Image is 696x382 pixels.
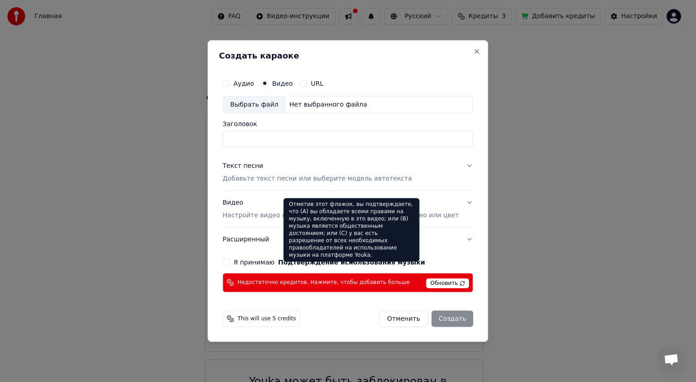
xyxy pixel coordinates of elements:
div: Текст песни [222,162,263,171]
span: Недостаточно кредитов. Нажмите, чтобы добавить больше [237,279,410,286]
button: Текст песниДобавьте текст песни или выберите модель автотекста [222,154,473,191]
button: Отменить [379,310,428,327]
label: Я принимаю [233,259,425,265]
label: Заголовок [222,121,473,127]
p: Добавьте текст песни или выберите модель автотекста [222,174,412,183]
span: Обновить [426,278,469,288]
button: Я принимаю [278,259,425,265]
div: Видео [222,198,459,220]
button: ВидеоНастройте видео караоке: используйте изображение, видео или цвет [222,191,473,227]
div: Нет выбранного файла [285,100,371,109]
h2: Создать караоке [219,52,477,60]
button: Расширенный [222,227,473,251]
p: Настройте видео караоке: используйте изображение, видео или цвет [222,211,459,220]
label: Видео [272,80,293,87]
label: Аудио [233,80,254,87]
div: Отметив этот флажок, вы подтверждаете, что (A) вы обладаете всеми правами на музыку, включенную в... [284,198,420,262]
span: This will use 5 credits [237,315,296,322]
label: URL [311,80,324,87]
div: Выбрать файл [223,97,285,113]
